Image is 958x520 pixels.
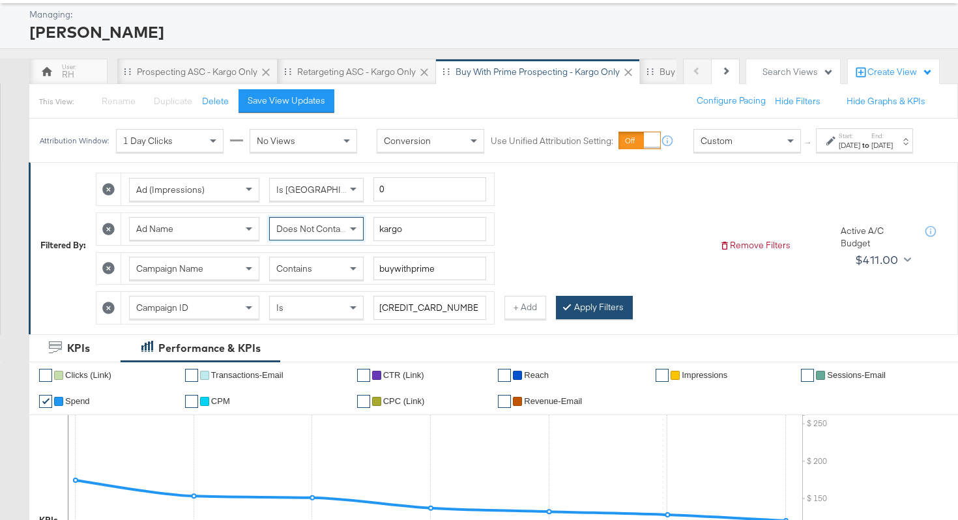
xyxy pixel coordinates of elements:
[211,370,283,380] span: Transactions-Email
[682,370,727,380] span: Impressions
[65,370,111,380] span: Clicks (Link)
[660,66,822,78] div: Buy with Prime Retargeting - Kargo only
[498,395,511,408] a: ✔
[443,68,450,75] div: Drag to reorder tab
[276,302,283,313] span: Is
[158,341,261,356] div: Performance & KPIs
[801,369,814,382] a: ✔
[154,95,192,107] span: Duplicate
[297,66,416,78] div: Retargeting ASC - Kargo only
[357,369,370,382] a: ✔
[491,135,613,147] label: Use Unified Attribution Setting:
[39,369,52,382] a: ✔
[102,95,136,107] span: Rename
[802,141,815,145] span: ↑
[136,223,173,235] span: Ad Name
[850,250,914,270] button: $411.00
[384,135,431,147] span: Conversion
[248,94,325,107] div: Save View Updates
[871,132,893,140] label: End:
[40,239,86,252] div: Filtered By:
[276,184,376,195] span: Is [GEOGRAPHIC_DATA]
[860,140,871,150] strong: to
[841,225,912,249] div: Active A/C Budget
[719,239,791,252] button: Remove Filters
[284,68,291,75] div: Drag to reorder tab
[185,395,198,408] a: ✔
[62,68,74,81] div: RH
[357,395,370,408] a: ✔
[839,132,860,140] label: Start:
[65,396,90,406] span: Spend
[498,369,511,382] a: ✔
[688,89,775,113] button: Configure Pacing
[373,177,486,201] input: Enter a number
[524,370,549,380] span: Reach
[123,135,173,147] span: 1 Day Clicks
[556,296,633,319] button: Apply Filters
[136,184,205,195] span: Ad (Impressions)
[373,296,486,320] input: Enter a search term
[456,66,620,78] div: Buy with Prime Prospecting - Kargo only
[136,302,188,313] span: Campaign ID
[29,21,942,43] div: [PERSON_NAME]
[762,66,834,78] div: Search Views
[524,396,582,406] span: Revenue-Email
[871,140,893,151] div: [DATE]
[373,217,486,241] input: Enter a search term
[276,263,312,274] span: Contains
[136,263,203,274] span: Campaign Name
[775,95,820,108] button: Hide Filters
[373,257,486,281] input: Enter a search term
[39,395,52,408] a: ✔
[124,68,131,75] div: Drag to reorder tab
[137,66,257,78] div: Prospecting ASC - Kargo only
[383,370,424,380] span: CTR (Link)
[67,341,90,356] div: KPIs
[39,136,109,145] div: Attribution Window:
[29,8,942,21] div: Managing:
[276,223,347,235] span: Does Not Contain
[646,68,654,75] div: Drag to reorder tab
[185,369,198,382] a: ✔
[867,66,933,79] div: Create View
[257,135,295,147] span: No Views
[656,369,669,382] a: ✔
[383,396,425,406] span: CPC (Link)
[239,89,334,113] button: Save View Updates
[504,296,546,319] button: + Add
[855,250,899,270] div: $411.00
[211,396,230,406] span: CPM
[839,140,860,151] div: [DATE]
[847,95,925,108] button: Hide Graphs & KPIs
[701,135,733,147] span: Custom
[202,95,229,108] button: Delete
[39,96,74,107] div: This View:
[827,370,886,380] span: Sessions-Email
